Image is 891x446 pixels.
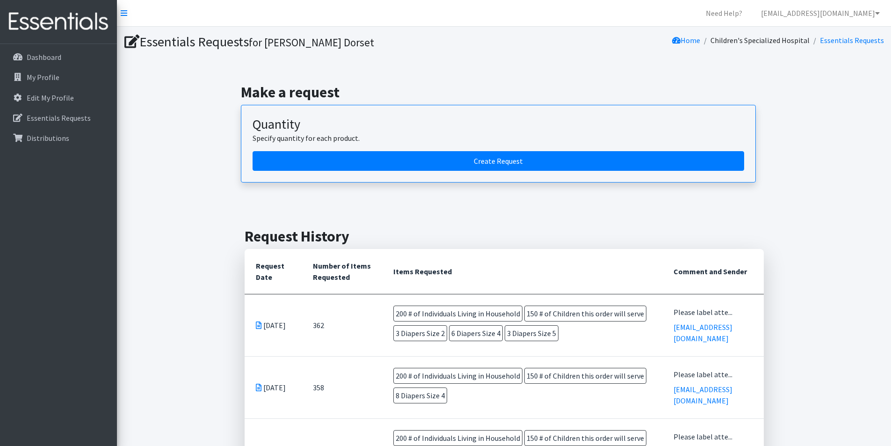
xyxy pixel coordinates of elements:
[674,322,732,343] a: [EMAIL_ADDRESS][DOMAIN_NAME]
[505,325,558,341] span: 3 Diapers Size 5
[4,68,113,87] a: My Profile
[382,249,662,294] th: Items Requested
[245,249,302,294] th: Request Date
[393,430,522,446] span: 200 # of Individuals Living in Household
[245,227,764,245] h2: Request History
[674,307,752,318] div: Please label atte...
[672,36,700,45] a: Home
[820,36,884,45] a: Essentials Requests
[698,4,750,22] a: Need Help?
[674,385,732,405] a: [EMAIL_ADDRESS][DOMAIN_NAME]
[4,48,113,66] a: Dashboard
[524,430,646,446] span: 150 # of Children this order will serve
[302,294,382,356] td: 362
[4,6,113,37] img: HumanEssentials
[241,83,767,101] h2: Make a request
[674,431,752,442] div: Please label atte...
[449,325,503,341] span: 6 Diapers Size 4
[253,132,744,144] p: Specify quantity for each product.
[27,133,69,143] p: Distributions
[27,113,91,123] p: Essentials Requests
[245,294,302,356] td: [DATE]
[4,109,113,127] a: Essentials Requests
[524,306,646,322] span: 150 # of Children this order will serve
[27,93,74,102] p: Edit My Profile
[253,151,744,171] a: Create a request by quantity
[124,34,501,50] h1: Essentials Requests
[4,129,113,147] a: Distributions
[393,368,522,384] span: 200 # of Individuals Living in Household
[393,306,522,322] span: 200 # of Individuals Living in Household
[393,388,447,403] span: 8 Diapers Size 4
[674,369,752,380] div: Please label atte...
[27,73,59,82] p: My Profile
[4,88,113,107] a: Edit My Profile
[710,36,810,45] a: Children's Specialized Hospital
[302,249,382,294] th: Number of Items Requested
[253,117,744,132] h3: Quantity
[245,356,302,418] td: [DATE]
[393,325,447,341] span: 3 Diapers Size 2
[27,52,61,62] p: Dashboard
[662,249,763,294] th: Comment and Sender
[753,4,887,22] a: [EMAIL_ADDRESS][DOMAIN_NAME]
[302,356,382,418] td: 358
[524,368,646,384] span: 150 # of Children this order will serve
[249,36,374,49] small: for [PERSON_NAME] Dorset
